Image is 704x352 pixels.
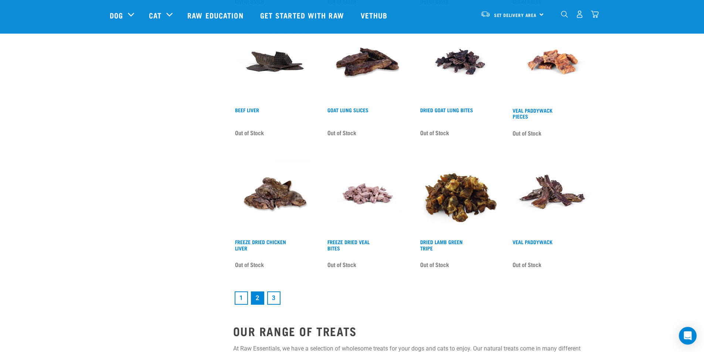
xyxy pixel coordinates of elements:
[233,290,595,306] nav: pagination
[235,109,259,111] a: Beef Liver
[233,20,317,104] img: Beef Liver
[180,0,252,30] a: Raw Education
[233,152,317,236] img: 16327
[326,152,409,236] img: Dried Veal Bites 1698
[420,127,449,138] span: Out of Stock
[591,10,599,18] img: home-icon@2x.png
[110,10,123,21] a: Dog
[511,20,595,104] img: Veal pad pieces
[511,152,595,236] img: Stack of Veal Paddywhack For Pets
[420,259,449,270] span: Out of Stock
[327,127,356,138] span: Out of Stock
[233,324,595,338] h2: OUR RANGE OF TREATS
[420,109,473,111] a: Dried Goat Lung Bites
[561,11,568,18] img: home-icon-1@2x.png
[418,20,502,104] img: Venison Lung Bites
[253,0,353,30] a: Get started with Raw
[235,240,286,249] a: Freeze Dried Chicken Liver
[149,10,161,21] a: Cat
[353,0,397,30] a: Vethub
[513,127,541,139] span: Out of Stock
[513,109,552,117] a: Veal Paddywack Pieces
[327,109,368,111] a: Goat Lung Slices
[679,327,697,345] div: Open Intercom Messenger
[251,291,264,305] a: Page 2
[420,240,463,249] a: Dried Lamb Green Tripe
[235,291,248,305] a: Goto page 1
[494,14,537,16] span: Set Delivery Area
[327,259,356,270] span: Out of Stock
[326,20,409,104] img: 59052
[576,10,584,18] img: user.png
[513,240,552,243] a: Veal Paddywack
[327,240,370,249] a: Freeze Dried Veal Bites
[480,11,490,17] img: van-moving.png
[418,152,502,236] img: Pile Of Dried Lamb Tripe For Pets
[513,259,541,270] span: Out of Stock
[267,291,280,305] a: Goto page 3
[235,259,264,270] span: Out of Stock
[235,127,264,138] span: Out of Stock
